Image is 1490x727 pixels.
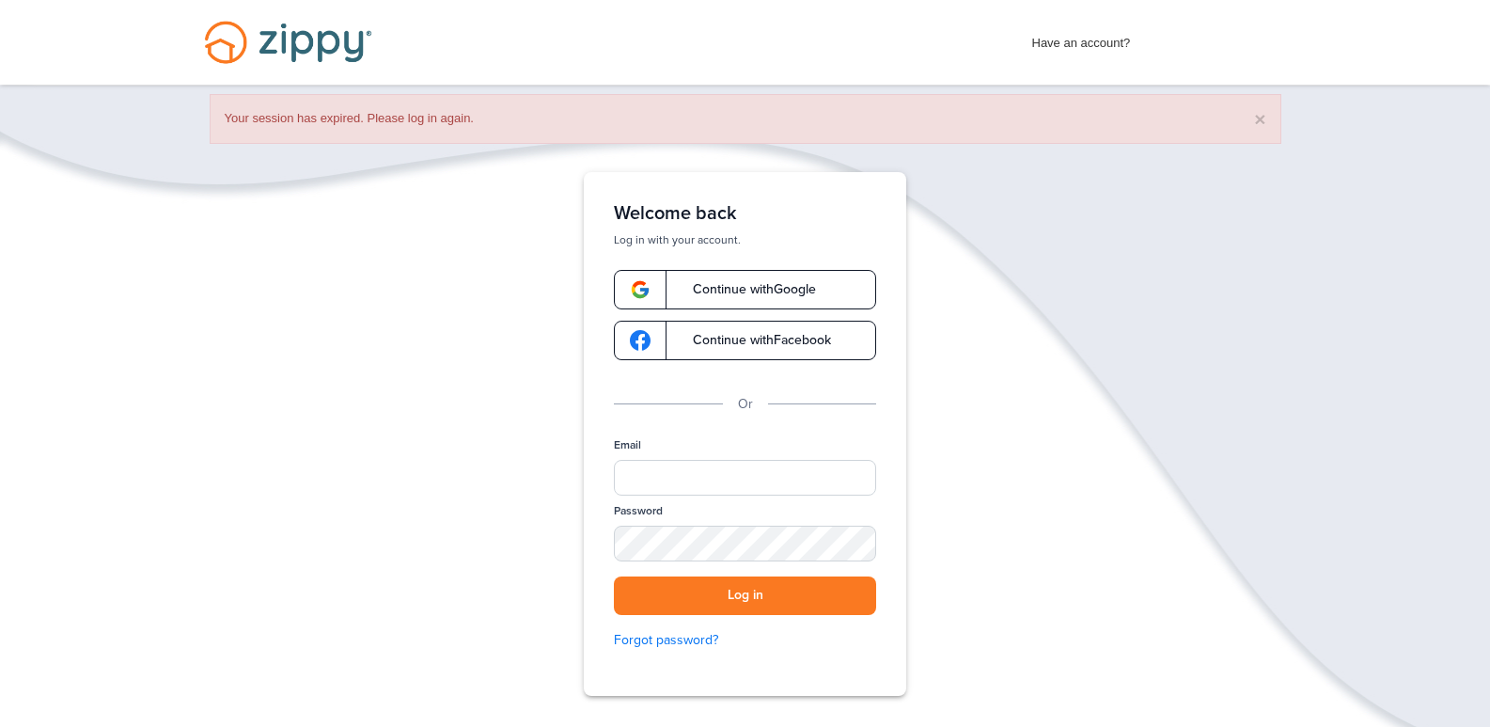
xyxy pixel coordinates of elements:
[614,270,876,309] a: google-logoContinue withGoogle
[614,577,876,615] button: Log in
[1254,109,1265,129] button: ×
[630,279,651,300] img: google-logo
[614,460,876,496] input: Email
[674,283,816,296] span: Continue with Google
[614,321,876,360] a: google-logoContinue withFacebook
[630,330,651,351] img: google-logo
[614,202,876,225] h1: Welcome back
[738,394,753,415] p: Or
[674,334,831,347] span: Continue with Facebook
[614,503,663,519] label: Password
[210,94,1281,144] div: Your session has expired. Please log in again.
[1032,24,1131,54] span: Have an account?
[614,437,641,453] label: Email
[614,526,876,561] input: Password
[614,232,876,247] p: Log in with your account.
[614,630,876,651] a: Forgot password?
